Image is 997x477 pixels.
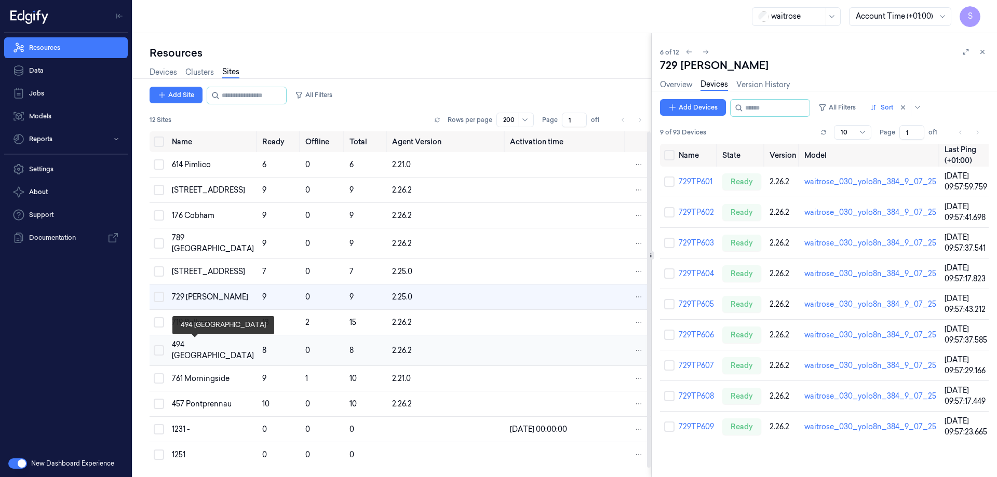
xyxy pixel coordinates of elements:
[722,357,761,374] div: ready
[804,299,936,310] div: waitrose_030_yolo8n_384_9_07_25
[222,66,239,78] a: Sites
[172,399,254,410] div: 457 Pontprennau
[305,292,310,302] span: 0
[804,207,936,218] div: waitrose_030_yolo8n_384_9_07_25
[388,131,506,152] th: Agent Version
[154,159,164,170] button: Select row
[172,210,254,221] div: 176 Cobham
[4,182,128,202] button: About
[349,346,354,355] span: 8
[305,239,310,248] span: 0
[305,160,310,169] span: 0
[945,293,987,315] div: [DATE] 09:57:43.212
[814,99,860,116] button: All Filters
[262,292,266,302] span: 9
[4,37,128,58] a: Resources
[305,399,310,408] span: 0
[945,324,987,346] div: [DATE] 09:57:37.585
[305,267,310,276] span: 0
[506,131,626,152] th: Activation time
[679,238,714,248] a: 729TP603
[679,361,714,370] a: 729TP607
[262,211,266,220] span: 9
[765,144,800,167] th: Version
[880,128,895,137] span: Page
[349,211,354,220] span: 9
[770,238,796,249] div: 2.26.2
[804,421,936,432] div: waitrose_030_yolo8n_384_9_07_25
[4,205,128,225] a: Support
[679,177,712,186] a: 729TP601
[150,67,177,78] a: Devices
[770,360,796,371] div: 2.26.2
[150,46,651,60] div: Resources
[349,318,356,327] span: 15
[928,128,945,137] span: of 1
[154,345,164,356] button: Select row
[4,227,128,248] a: Documentation
[392,239,412,248] span: 2.26.2
[940,144,991,167] th: Last Ping (+01:00)
[392,292,412,302] span: 2.25.0
[172,449,254,460] div: 1251
[392,318,412,327] span: 2.26.2
[258,131,302,152] th: Ready
[291,87,336,103] button: All Filters
[945,385,987,407] div: [DATE] 09:57:17.449
[154,317,164,328] button: Select row
[349,374,357,383] span: 10
[664,391,675,401] button: Select row
[945,416,987,438] div: [DATE] 09:57:23.665
[154,238,164,249] button: Select row
[664,299,675,309] button: Select row
[770,207,796,218] div: 2.26.2
[945,232,987,254] div: [DATE] 09:57:37.541
[172,339,254,361] div: 494 [GEOGRAPHIC_DATA]
[305,346,310,355] span: 0
[770,421,796,432] div: 2.26.2
[804,238,936,249] div: waitrose_030_yolo8n_384_9_07_25
[722,326,761,343] div: ready
[262,318,269,327] span: 13
[679,422,714,431] a: 729TP609
[660,99,726,116] button: Add Devices
[4,83,128,104] a: Jobs
[664,421,675,432] button: Select row
[804,391,936,402] div: waitrose_030_yolo8n_384_9_07_25
[150,115,171,125] span: 12 Sites
[172,185,254,196] div: [STREET_ADDRESS]
[770,391,796,402] div: 2.26.2
[679,299,714,309] a: 729TP605
[4,159,128,180] a: Settings
[448,115,492,125] p: Rows per page
[172,233,254,254] div: 789 [GEOGRAPHIC_DATA]
[262,267,266,276] span: 7
[4,106,128,127] a: Models
[945,263,987,284] div: [DATE] 09:57:17.823
[4,60,128,81] a: Data
[679,391,714,401] a: 729TP608
[660,58,769,73] div: 729 [PERSON_NAME]
[305,211,310,220] span: 0
[722,204,761,221] div: ready
[349,239,354,248] span: 9
[262,425,267,434] span: 0
[945,355,987,376] div: [DATE] 09:57:29.166
[722,388,761,404] div: ready
[679,330,714,339] a: 729TP606
[722,235,761,251] div: ready
[305,185,310,195] span: 0
[262,450,267,459] span: 0
[345,131,388,152] th: Total
[700,79,728,91] a: Devices
[154,266,164,277] button: Select row
[804,330,936,340] div: waitrose_030_yolo8n_384_9_07_25
[664,176,675,187] button: Select row
[591,115,608,125] span: of 1
[262,239,266,248] span: 9
[770,299,796,310] div: 2.26.2
[722,173,761,190] div: ready
[800,144,940,167] th: Model
[542,115,558,125] span: Page
[154,373,164,384] button: Select row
